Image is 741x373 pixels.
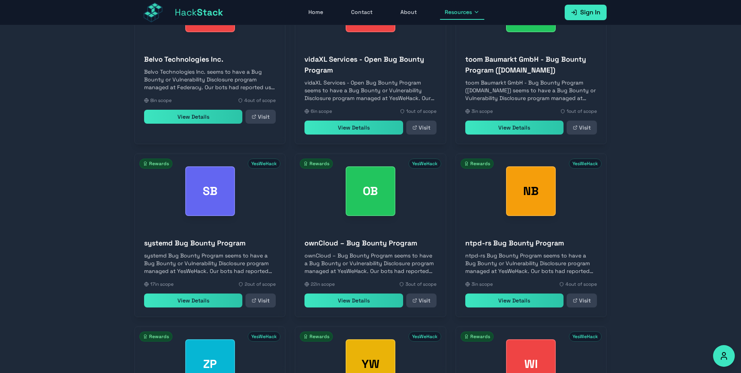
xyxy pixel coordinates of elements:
a: Visit [245,110,276,124]
span: Rewards [139,332,172,342]
a: View Details [304,121,403,135]
a: Contact [346,5,377,20]
span: 2 out of scope [245,281,276,287]
a: View Details [144,294,242,307]
div: ntpd-rs Bug Bounty Program [506,166,556,216]
span: 17 in scope [150,281,174,287]
a: Visit [406,294,437,307]
span: 22 in scope [311,281,335,287]
h3: Belvo Technologies Inc. [144,54,276,65]
a: View Details [465,121,564,135]
button: Accessibility Options [713,345,735,367]
a: Visit [406,121,437,135]
a: About [396,5,421,20]
span: YesWeHack [409,159,441,169]
a: Visit [567,121,597,135]
a: Visit [245,294,276,307]
a: Sign In [565,5,607,20]
div: ownCloud – Bug Bounty Program [346,166,395,216]
a: View Details [304,294,403,307]
h3: vidaXL Services - Open Bug Bounty Program [304,54,436,76]
span: YesWeHack [248,159,280,169]
p: toom Baumarkt GmbH - Bug Bounty Program ([DOMAIN_NAME]) seems to have a Bug Bounty or Vulnerabili... [465,79,597,102]
span: 3 in scope [471,281,493,287]
p: ntpd-rs Bug Bounty Program seems to have a Bug Bounty or Vulnerability Disclosure program managed... [465,252,597,275]
span: 6 in scope [311,108,332,114]
a: Visit [567,294,597,307]
h3: toom Baumarkt GmbH - Bug Bounty Program ([DOMAIN_NAME]) [465,54,597,76]
span: Rewards [461,159,494,169]
p: systemd Bug Bounty Program seems to have a Bug Bounty or Vulnerability Disclosure program managed... [144,252,276,275]
span: Rewards [139,159,172,169]
p: ownCloud – Bug Bounty Program seems to have a Bug Bounty or Vulnerability Disclosure program mana... [304,252,436,275]
h3: ntpd-rs Bug Bounty Program [465,238,597,249]
span: 4 out of scope [244,97,276,104]
span: Resources [445,8,472,16]
span: 8 in scope [150,97,172,104]
span: Rewards [300,332,333,342]
span: YesWeHack [248,332,280,342]
h3: systemd Bug Bounty Program [144,238,276,249]
a: View Details [465,294,564,307]
div: systemd Bug Bounty Program [185,166,235,216]
p: Belvo Technologies Inc. seems to have a Bug Bounty or Vulnerability Disclosure program managed at... [144,68,276,91]
h3: ownCloud – Bug Bounty Program [304,238,436,249]
a: View Details [144,110,242,124]
span: YesWeHack [409,332,441,342]
span: YesWeHack [569,159,602,169]
span: Hack [175,6,223,19]
button: Resources [440,5,484,20]
span: Sign In [580,8,600,17]
span: 3 in scope [471,108,493,114]
a: Home [304,5,328,20]
span: 1 out of scope [567,108,597,114]
span: 4 out of scope [565,281,597,287]
p: vidaXL Services - Open Bug Bounty Program seems to have a Bug Bounty or Vulnerability Disclosure ... [304,79,436,102]
span: Stack [197,6,223,18]
span: Rewards [461,332,494,342]
span: 3 out of scope [405,281,437,287]
span: YesWeHack [569,332,602,342]
span: 1 out of scope [406,108,437,114]
span: Rewards [300,159,333,169]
